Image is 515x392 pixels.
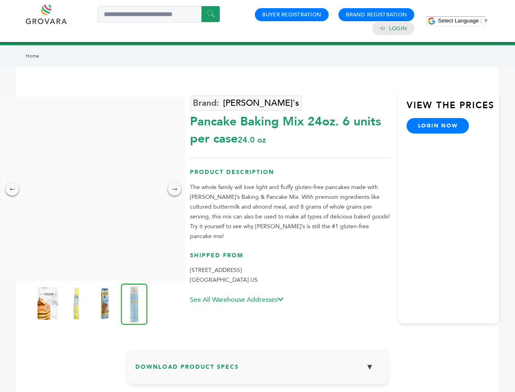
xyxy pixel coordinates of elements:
div: Pancake Baking Mix 24oz. 6 units per case [190,109,390,147]
button: ▼ [360,358,380,376]
p: The whole family will love light and fluffy gluten-free pancakes made with [PERSON_NAME]’s Baking... [190,183,390,241]
img: Pancake & Baking Mix, 24oz. 6 units per case 24.0 oz Product Label [38,287,58,320]
h3: View the Prices [407,99,499,118]
span: 24.0 oz [238,134,266,145]
h3: Shipped From [190,252,390,266]
a: Brand Registration [346,11,407,18]
span: Select Language [438,18,479,24]
h3: Product Description [190,168,390,183]
img: Pancake & Baking Mix, 24oz. 6 units per case 24.0 oz Nutrition Info [66,287,86,320]
img: Pancake & Baking Mix, 24oz. 6 units per case 24.0 oz [121,283,148,325]
div: → [168,183,181,196]
a: Select Language​ [438,18,488,24]
p: [STREET_ADDRESS] [GEOGRAPHIC_DATA] US [190,265,390,285]
img: Pancake & Baking Mix, 24oz. 6 units per case 24.0 oz [95,287,115,320]
div: ← [6,183,19,196]
a: Home [26,53,39,59]
a: Login [389,25,407,32]
input: Search a product or brand... [97,6,220,22]
span: ​ [481,18,481,24]
span: ▼ [483,18,488,24]
a: Buyer Registration [262,11,321,18]
a: See All Warehouse Addresses [190,295,283,304]
h3: Download Product Specs [135,358,380,382]
a: login now [407,118,469,134]
a: [PERSON_NAME]'s [190,96,302,111]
